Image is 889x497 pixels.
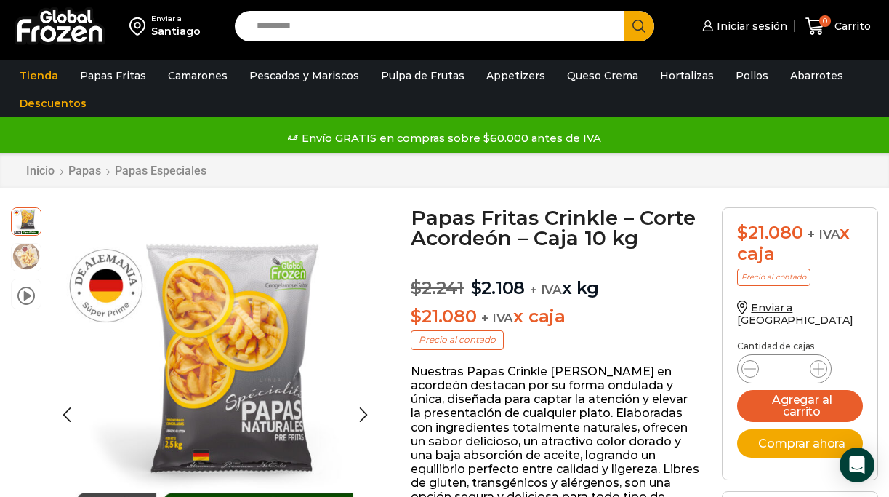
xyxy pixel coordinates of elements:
[831,19,871,33] span: Carrito
[129,14,151,39] img: address-field-icon.svg
[737,390,863,422] button: Agregar al carrito
[25,164,207,178] nav: Breadcrumb
[737,341,863,351] p: Cantidad de cajas
[242,62,366,90] a: Pescados y Mariscos
[653,62,721,90] a: Hortalizas
[411,277,422,298] span: $
[114,164,207,178] a: Papas Especiales
[374,62,472,90] a: Pulpa de Frutas
[411,263,700,299] p: x kg
[471,277,526,298] bdi: 2.108
[12,90,94,117] a: Descuentos
[12,206,41,235] span: papas-crinkles
[819,15,831,27] span: 0
[471,277,482,298] span: $
[12,242,41,271] span: fto1
[411,277,464,298] bdi: 2.241
[802,9,874,44] a: 0 Carrito
[728,62,776,90] a: Pollos
[530,282,562,297] span: + IVA
[411,306,422,327] span: $
[73,62,153,90] a: Papas Fritas
[161,62,235,90] a: Camarones
[737,222,748,243] span: $
[25,164,55,178] a: Inicio
[737,223,863,265] div: x caja
[737,429,863,458] button: Comprar ahora
[737,222,802,243] bdi: 21.080
[68,164,102,178] a: Papas
[737,269,810,286] p: Precio al contado
[411,306,476,327] bdi: 21.080
[713,19,787,33] span: Iniciar sesión
[624,11,654,41] button: Search button
[12,62,65,90] a: Tienda
[151,24,201,39] div: Santiago
[771,359,798,379] input: Product quantity
[783,62,850,90] a: Abarrotes
[699,12,787,41] a: Iniciar sesión
[808,227,840,242] span: + IVA
[481,311,513,325] span: + IVA
[151,14,201,24] div: Enviar a
[479,62,552,90] a: Appetizers
[737,301,853,327] a: Enviar a [GEOGRAPHIC_DATA]
[411,207,700,248] h1: Papas Fritas Crinkle – Corte Acordeón – Caja 10 kg
[840,448,874,482] div: Open Intercom Messenger
[411,306,700,327] p: x caja
[411,330,504,349] p: Precio al contado
[560,62,645,90] a: Queso Crema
